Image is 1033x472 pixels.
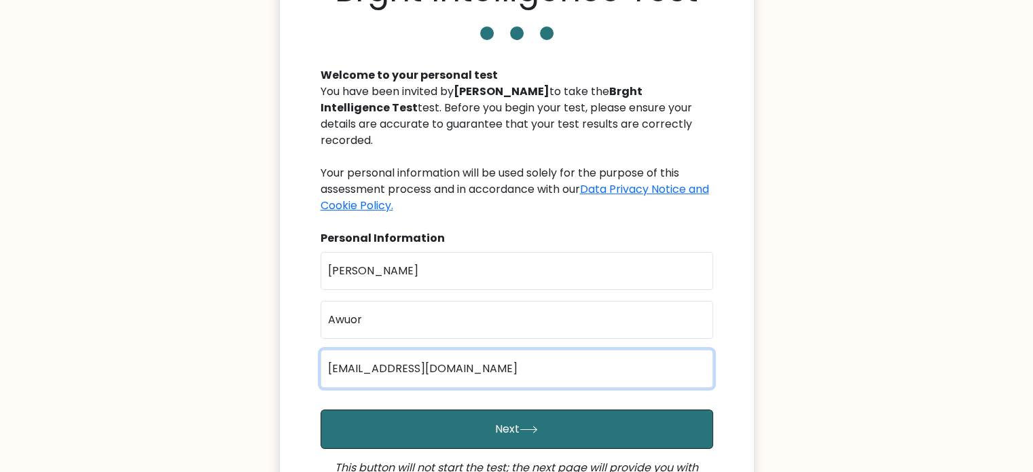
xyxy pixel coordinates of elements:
b: [PERSON_NAME] [454,84,549,99]
button: Next [321,410,713,449]
b: Brght Intelligence Test [321,84,642,115]
input: Email [321,350,713,388]
div: Welcome to your personal test [321,67,713,84]
a: Data Privacy Notice and Cookie Policy. [321,181,709,213]
div: Personal Information [321,230,713,247]
div: You have been invited by to take the test. Before you begin your test, please ensure your details... [321,84,713,214]
input: Last name [321,301,713,339]
input: First name [321,252,713,290]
